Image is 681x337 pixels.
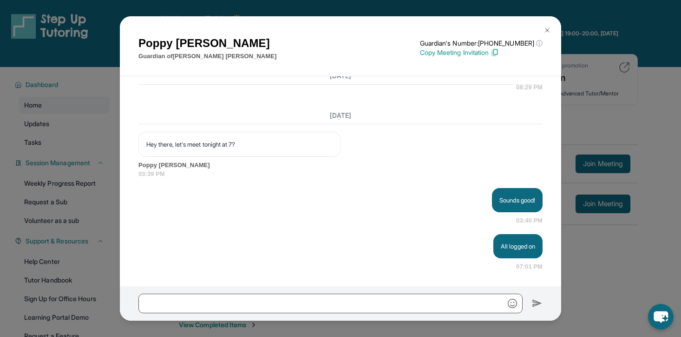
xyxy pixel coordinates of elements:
span: Poppy [PERSON_NAME] [138,161,543,170]
span: 03:39 PM [138,169,543,179]
p: Guardian of [PERSON_NAME] [PERSON_NAME] [138,52,276,61]
p: Copy Meeting Invitation [420,48,543,57]
span: 08:29 PM [516,83,543,92]
p: Sounds good! [499,195,535,205]
h1: Poppy [PERSON_NAME] [138,35,276,52]
button: chat-button [648,304,674,330]
img: Close Icon [543,27,551,34]
p: Guardian's Number: [PHONE_NUMBER] [420,39,543,48]
p: All logged on [501,242,535,251]
img: Copy Icon [491,48,499,57]
h3: [DATE] [138,111,543,120]
img: Emoji [508,299,517,308]
span: 03:40 PM [516,216,543,225]
p: Hey there, let's meet tonight at 7? [146,140,333,149]
span: ⓘ [536,39,543,48]
img: Send icon [532,298,543,309]
span: 07:01 PM [516,262,543,271]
